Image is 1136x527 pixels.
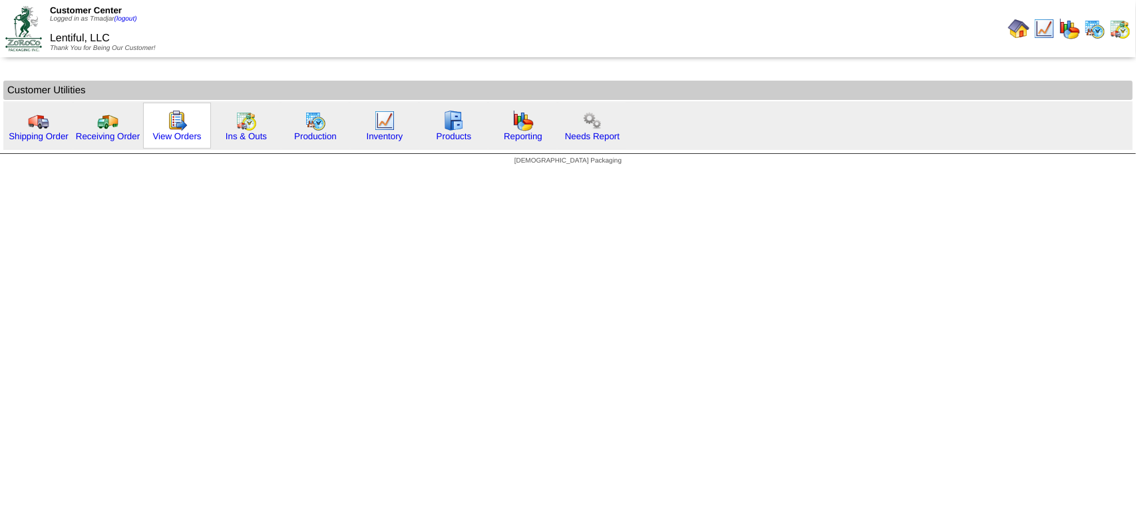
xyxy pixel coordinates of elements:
[114,15,137,23] a: (logout)
[9,131,69,141] a: Shipping Order
[1059,18,1080,39] img: graph.gif
[443,110,465,131] img: cabinet.gif
[166,110,188,131] img: workorder.gif
[97,110,118,131] img: truck2.gif
[504,131,542,141] a: Reporting
[50,15,137,23] span: Logged in as Tmadjar
[512,110,534,131] img: graph.gif
[582,110,603,131] img: workflow.png
[28,110,49,131] img: truck.gif
[1034,18,1055,39] img: line_graph.gif
[437,131,472,141] a: Products
[1008,18,1030,39] img: home.gif
[367,131,403,141] a: Inventory
[50,45,156,52] span: Thank You for Being Our Customer!
[565,131,620,141] a: Needs Report
[305,110,326,131] img: calendarprod.gif
[374,110,395,131] img: line_graph.gif
[50,33,110,44] span: Lentiful, LLC
[1084,18,1105,39] img: calendarprod.gif
[514,157,622,165] span: [DEMOGRAPHIC_DATA] Packaging
[3,81,1133,100] td: Customer Utilities
[1109,18,1131,39] img: calendarinout.gif
[50,5,122,15] span: Customer Center
[236,110,257,131] img: calendarinout.gif
[5,6,42,51] img: ZoRoCo_Logo(Green%26Foil)%20jpg.webp
[152,131,201,141] a: View Orders
[294,131,337,141] a: Production
[226,131,267,141] a: Ins & Outs
[76,131,140,141] a: Receiving Order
